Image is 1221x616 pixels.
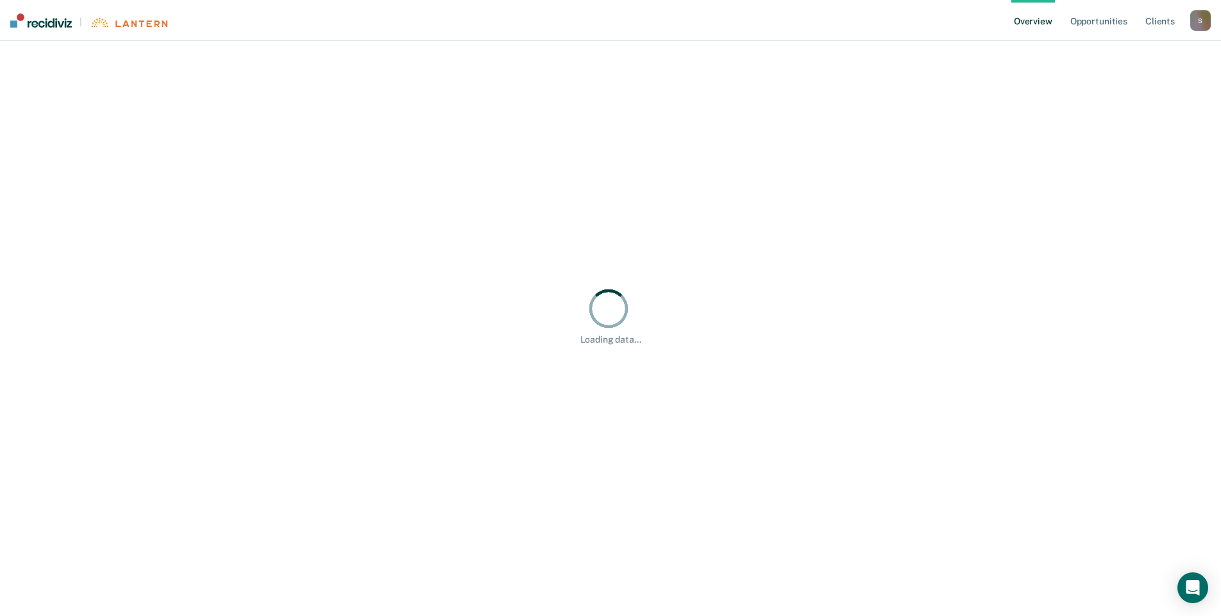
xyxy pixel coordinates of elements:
[1177,572,1208,603] div: Open Intercom Messenger
[10,13,167,28] a: |
[580,334,641,345] div: Loading data...
[1190,10,1211,31] button: S
[90,18,167,28] img: Lantern
[72,17,90,28] span: |
[10,13,72,28] img: Recidiviz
